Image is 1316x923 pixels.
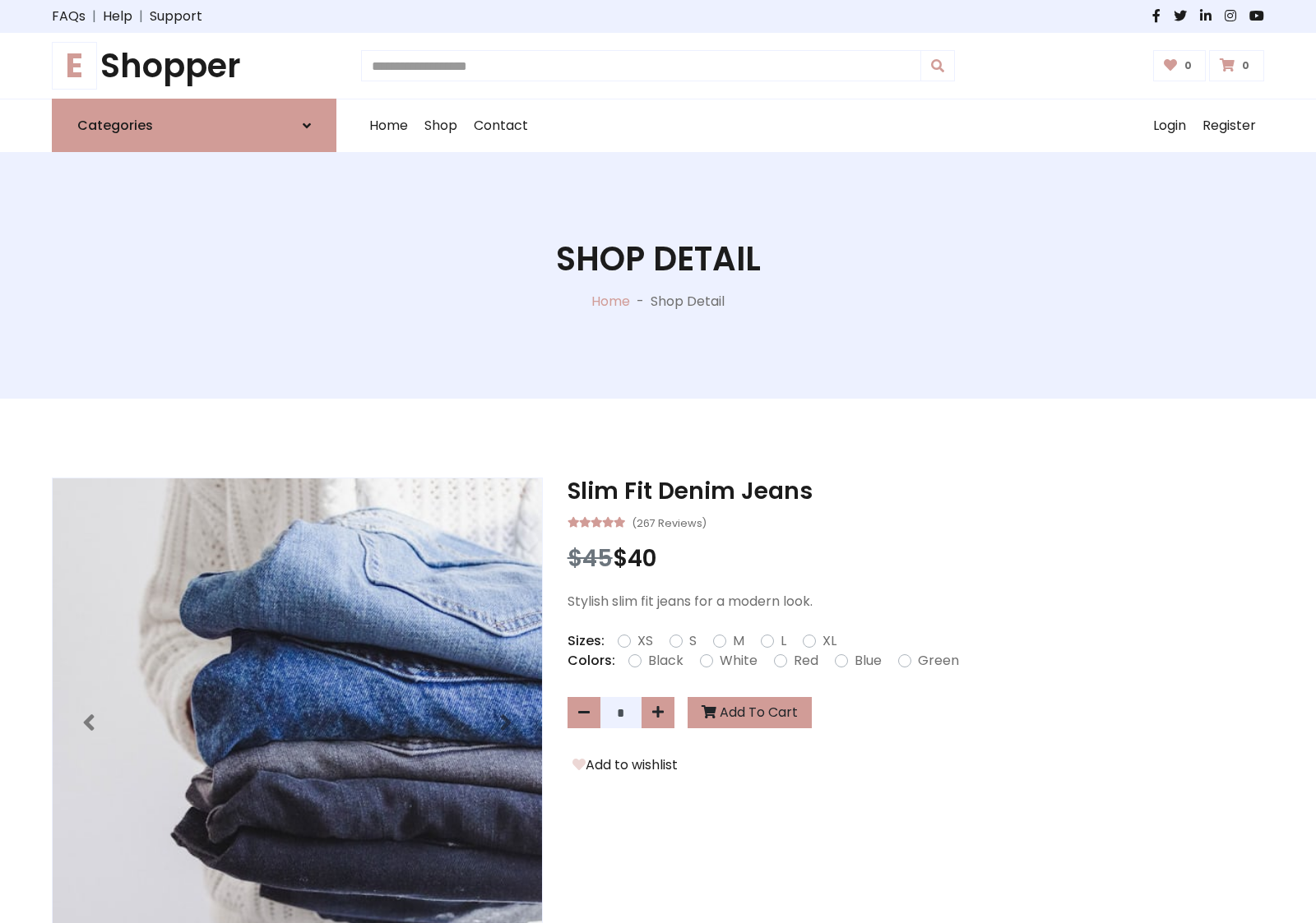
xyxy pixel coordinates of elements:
a: Help [103,7,132,26]
label: Green [918,651,959,671]
label: Black [648,651,683,671]
h3: Slim Fit Denim Jeans [568,478,1264,505]
label: Red [794,651,818,671]
p: Shop Detail [651,292,725,312]
a: Shop [416,99,466,152]
label: White [720,651,758,671]
a: Home [591,292,630,311]
label: S [689,631,697,651]
p: - [630,292,651,312]
p: Colors: [568,651,615,671]
small: (267 Reviews) [632,512,707,532]
span: 40 [628,542,656,575]
label: L [781,631,786,651]
label: M [733,631,744,651]
a: Home [361,99,416,152]
span: | [132,7,150,26]
a: EShopper [52,46,336,85]
a: Support [150,7,202,26]
h1: Shop Detail [556,239,761,279]
label: XL [822,631,836,651]
a: 0 [1209,50,1264,81]
span: $45 [568,542,613,575]
a: 0 [1153,50,1207,81]
a: FAQs [52,7,86,26]
span: E [52,42,97,90]
label: XS [637,631,653,651]
h6: Categories [77,118,153,133]
p: Stylish slim fit jeans for a modern look. [568,592,1264,611]
h3: $ [568,545,1264,573]
label: Blue [855,651,882,671]
button: Add To Cart [688,697,812,728]
a: Contact [466,99,536,152]
a: Login [1145,99,1194,152]
a: Categories [52,99,336,152]
span: 0 [1238,58,1253,73]
span: 0 [1180,58,1196,73]
p: Sizes: [568,631,605,651]
a: Register [1194,99,1264,152]
span: | [86,7,103,26]
button: Add to wishlist [568,755,683,776]
h1: Shopper [52,46,336,85]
